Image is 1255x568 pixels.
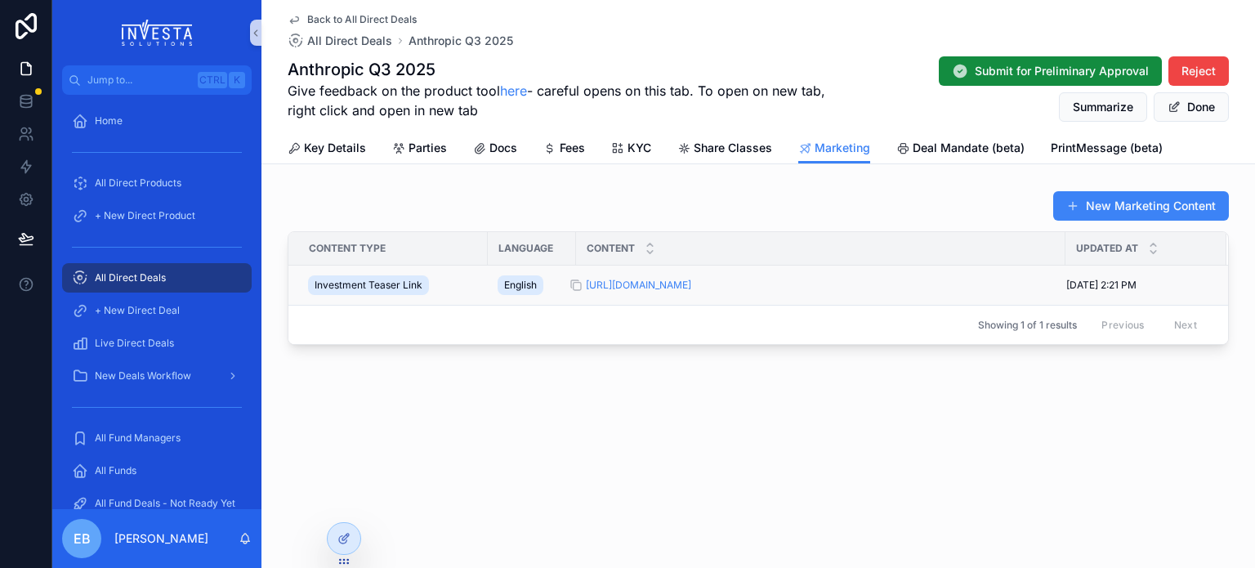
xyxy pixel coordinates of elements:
[62,168,252,198] a: All Direct Products
[587,242,635,255] span: Content
[1066,279,1137,292] span: [DATE] 2:21 PM
[627,140,651,156] span: KYC
[560,140,585,156] span: Fees
[62,201,252,230] a: + New Direct Product
[288,58,855,81] h1: Anthropic Q3 2025
[95,464,136,477] span: All Funds
[694,140,772,156] span: Share Classes
[978,319,1077,332] span: Showing 1 of 1 results
[586,279,1056,292] a: [URL][DOMAIN_NAME]
[1073,99,1133,115] span: Summarize
[62,263,252,293] a: All Direct Deals
[62,456,252,485] a: All Funds
[308,272,478,298] a: Investment Teaser Link
[409,140,447,156] span: Parties
[307,13,417,26] span: Back to All Direct Deals
[1066,279,1207,292] a: [DATE] 2:21 PM
[939,56,1162,86] button: Submit for Preliminary Approval
[500,83,527,99] a: here
[198,72,227,88] span: Ctrl
[504,279,537,292] span: English
[309,242,386,255] span: Content Type
[975,63,1149,79] span: Submit for Preliminary Approval
[1076,242,1138,255] span: Updated at
[586,279,691,291] a: [URL][DOMAIN_NAME]
[95,497,235,510] span: All Fund Deals - Not Ready Yet
[230,74,243,87] span: K
[288,133,366,166] a: Key Details
[896,133,1025,166] a: Deal Mandate (beta)
[315,279,422,292] span: Investment Teaser Link
[95,432,181,445] span: All Fund Managers
[52,95,261,509] div: scrollable content
[62,106,252,136] a: Home
[95,369,191,382] span: New Deals Workflow
[114,530,208,547] p: [PERSON_NAME]
[62,296,252,325] a: + New Direct Deal
[95,337,174,350] span: Live Direct Deals
[95,304,180,317] span: + New Direct Deal
[473,133,517,166] a: Docs
[95,209,195,222] span: + New Direct Product
[288,13,417,26] a: Back to All Direct Deals
[815,140,870,156] span: Marketing
[122,20,193,46] img: App logo
[392,133,447,166] a: Parties
[1051,140,1163,156] span: PrintMessage (beta)
[1154,92,1229,122] button: Done
[62,489,252,518] a: All Fund Deals - Not Ready Yet
[677,133,772,166] a: Share Classes
[1168,56,1229,86] button: Reject
[288,81,855,120] span: Give feedback on the product tool - careful opens on this tab. To open on new tab, right click an...
[62,65,252,95] button: Jump to...CtrlK
[95,177,181,190] span: All Direct Products
[1181,63,1216,79] span: Reject
[489,140,517,156] span: Docs
[62,329,252,358] a: Live Direct Deals
[74,529,91,548] span: EB
[307,33,392,49] span: All Direct Deals
[498,272,566,298] a: English
[409,33,513,49] a: Anthropic Q3 2025
[95,114,123,127] span: Home
[288,33,392,49] a: All Direct Deals
[62,361,252,391] a: New Deals Workflow
[62,423,252,453] a: All Fund Managers
[87,74,191,87] span: Jump to...
[611,133,651,166] a: KYC
[1053,191,1229,221] button: New Marketing Content
[1051,133,1163,166] a: PrintMessage (beta)
[1059,92,1147,122] button: Summarize
[304,140,366,156] span: Key Details
[543,133,585,166] a: Fees
[498,242,553,255] span: Language
[913,140,1025,156] span: Deal Mandate (beta)
[95,271,166,284] span: All Direct Deals
[798,133,870,164] a: Marketing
